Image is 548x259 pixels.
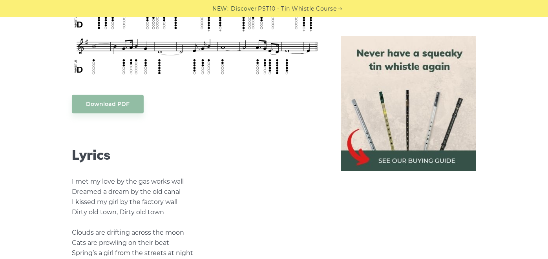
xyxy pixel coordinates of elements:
img: tin whistle buying guide [341,36,476,171]
a: Download PDF [72,95,144,113]
h2: Lyrics [72,147,322,163]
span: NEW: [213,4,229,13]
span: Discover [231,4,257,13]
a: PST10 - Tin Whistle Course [258,4,337,13]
